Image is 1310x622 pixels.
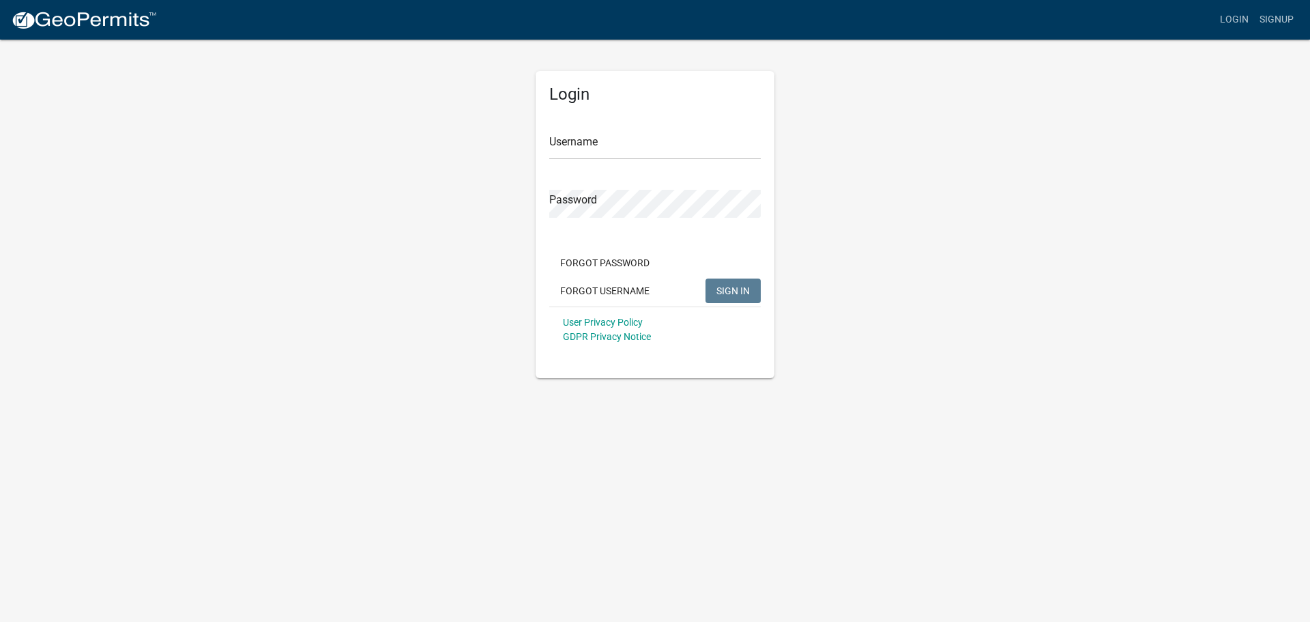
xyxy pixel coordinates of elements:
span: SIGN IN [716,285,750,296]
button: Forgot Password [549,251,660,275]
button: Forgot Username [549,279,660,303]
a: Login [1214,7,1254,33]
a: User Privacy Policy [563,317,643,328]
a: Signup [1254,7,1299,33]
a: GDPR Privacy Notice [563,331,651,342]
h5: Login [549,85,761,104]
button: SIGN IN [705,279,761,303]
